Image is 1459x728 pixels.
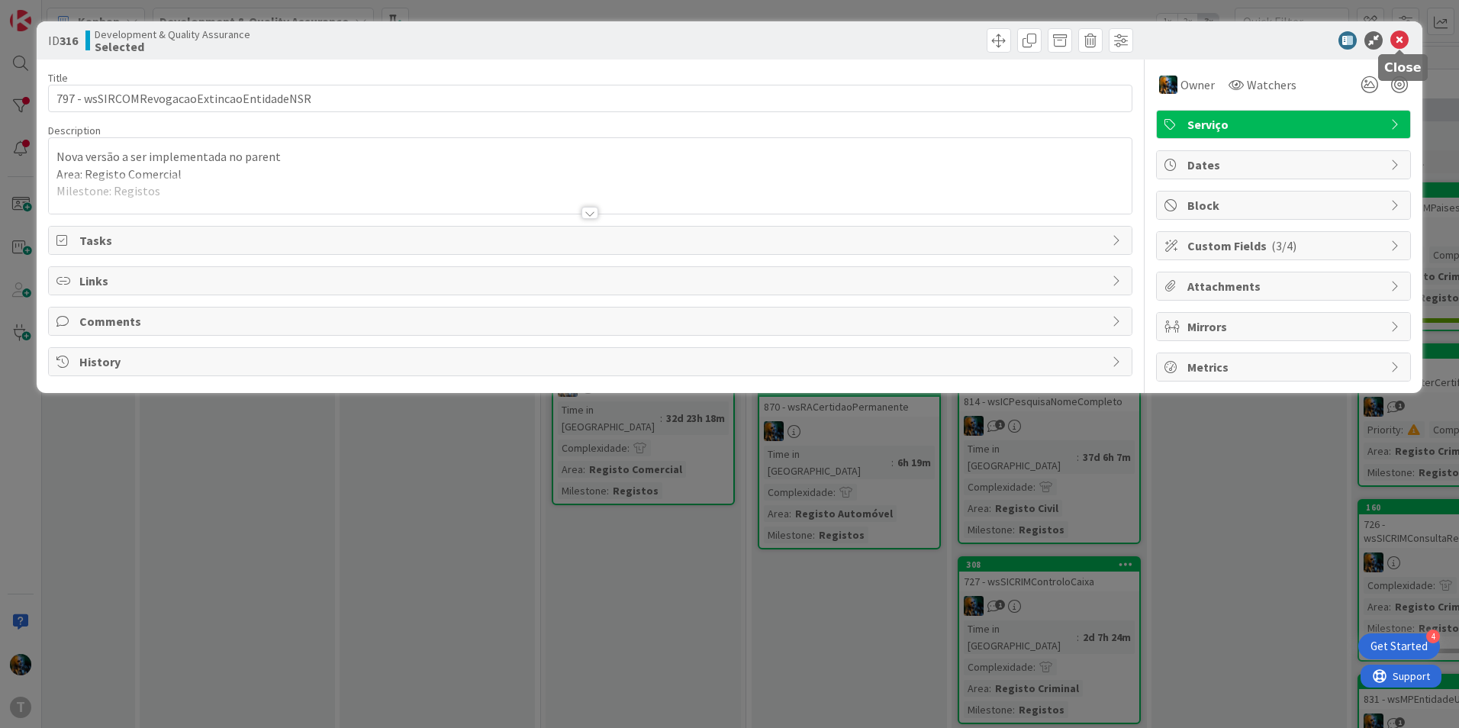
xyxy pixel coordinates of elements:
input: type card name here... [48,85,1132,112]
p: Nova versão a ser implementada no parent [56,148,1124,166]
span: History [79,353,1104,371]
p: Area: Registo Comercial [56,166,1124,183]
h5: Close [1384,60,1422,75]
span: Comments [79,312,1104,330]
span: Watchers [1247,76,1296,94]
span: Description [48,124,101,137]
span: Mirrors [1187,317,1383,336]
span: Support [32,2,69,21]
div: Open Get Started checklist, remaining modules: 4 [1358,633,1440,659]
b: Selected [95,40,250,53]
span: Owner [1180,76,1215,94]
div: Get Started [1370,639,1428,654]
span: Block [1187,196,1383,214]
span: Metrics [1187,358,1383,376]
label: Title [48,71,68,85]
span: ( 3/4 ) [1271,238,1296,253]
span: Serviço [1187,115,1383,134]
span: Links [79,272,1104,290]
span: ID [48,31,78,50]
span: Tasks [79,231,1104,250]
b: 316 [60,33,78,48]
span: Development & Quality Assurance [95,28,250,40]
span: Custom Fields [1187,237,1383,255]
span: Attachments [1187,277,1383,295]
span: Dates [1187,156,1383,174]
img: JC [1159,76,1177,94]
div: 4 [1426,630,1440,643]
